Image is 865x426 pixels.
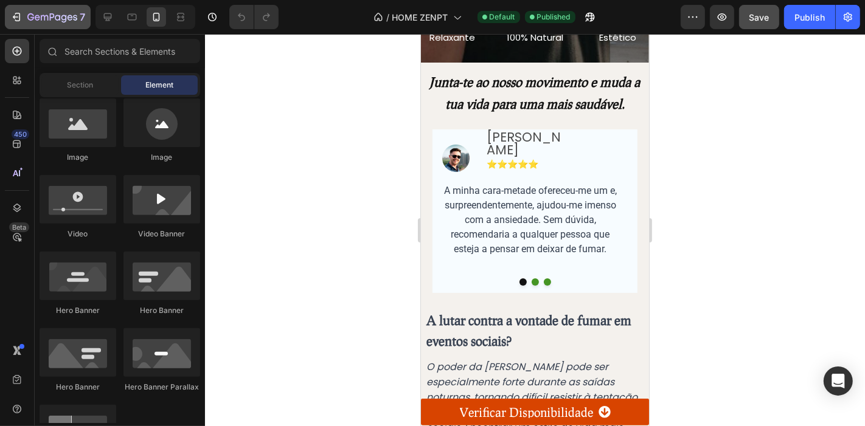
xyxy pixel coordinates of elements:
[40,305,116,316] div: Hero Banner
[229,5,279,29] div: Undo/Redo
[784,5,835,29] button: Publish
[6,278,211,314] span: A lutar contra a vontade de fumar em eventos sociais?
[39,372,173,384] p: Verificar Disponibilidade
[5,5,91,29] button: 7
[749,12,769,22] span: Save
[40,228,116,239] div: Video
[421,34,649,426] iframe: Design area
[123,152,200,163] div: Image
[490,12,515,22] span: Default
[123,228,200,239] div: Video Banner
[21,111,49,138] img: Alt Image
[392,11,448,24] span: HOME ZENPT
[68,80,94,91] span: Section
[12,129,29,139] div: 450
[66,124,117,136] span: ⭐⭐⭐⭐⭐
[23,151,196,221] span: A minha cara-metade ofereceu-me um e, surpreendentemente, ajudou-me imenso com a ansiedade. Sem d...
[123,382,200,393] div: Hero Banner Parallax
[824,366,853,396] div: Open Intercom Messenger
[111,244,118,252] button: Dot
[794,11,825,24] div: Publish
[99,244,106,252] button: Dot
[40,39,200,63] input: Search Sections & Elements
[40,152,116,163] div: Image
[123,305,200,316] div: Hero Banner
[145,80,173,91] span: Element
[80,10,85,24] p: 7
[387,11,390,24] span: /
[537,12,571,22] span: Published
[40,382,116,393] div: Hero Banner
[9,222,29,232] div: Beta
[739,5,779,29] button: Save
[123,244,130,252] button: Dot
[66,97,142,122] p: [PERSON_NAME]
